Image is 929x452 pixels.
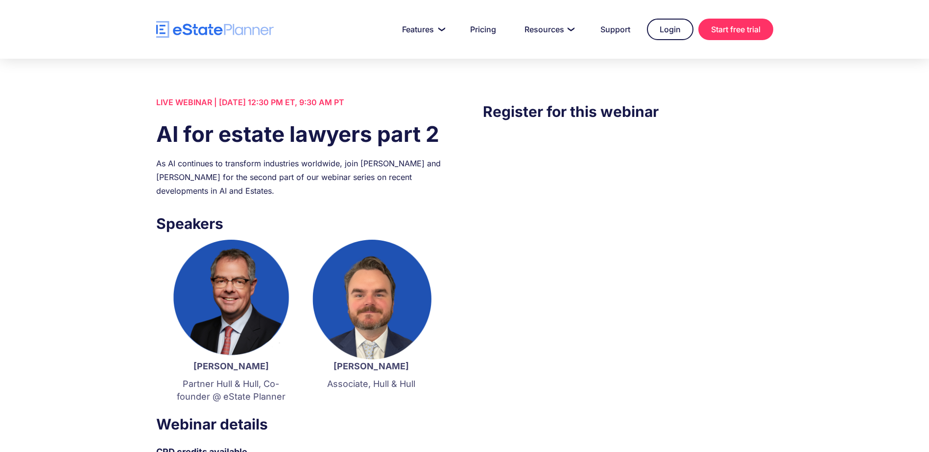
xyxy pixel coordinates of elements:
[156,95,446,109] div: LIVE WEBINAR | [DATE] 12:30 PM ET, 9:30 AM PT
[311,378,431,390] p: Associate, Hull & Hull
[156,212,446,235] h3: Speakers
[171,378,291,403] p: Partner Hull & Hull, Co-founder @ eState Planner
[698,19,773,40] a: Start free trial
[156,157,446,198] div: As AI continues to transform industries worldwide, join [PERSON_NAME] and [PERSON_NAME] for the s...
[333,361,409,371] strong: [PERSON_NAME]
[647,19,693,40] a: Login
[390,20,453,39] a: Features
[193,361,269,371] strong: [PERSON_NAME]
[513,20,584,39] a: Resources
[156,119,446,149] h1: AI for estate lawyers part 2
[156,413,446,435] h3: Webinar details
[589,20,642,39] a: Support
[483,100,773,123] h3: Register for this webinar
[458,20,508,39] a: Pricing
